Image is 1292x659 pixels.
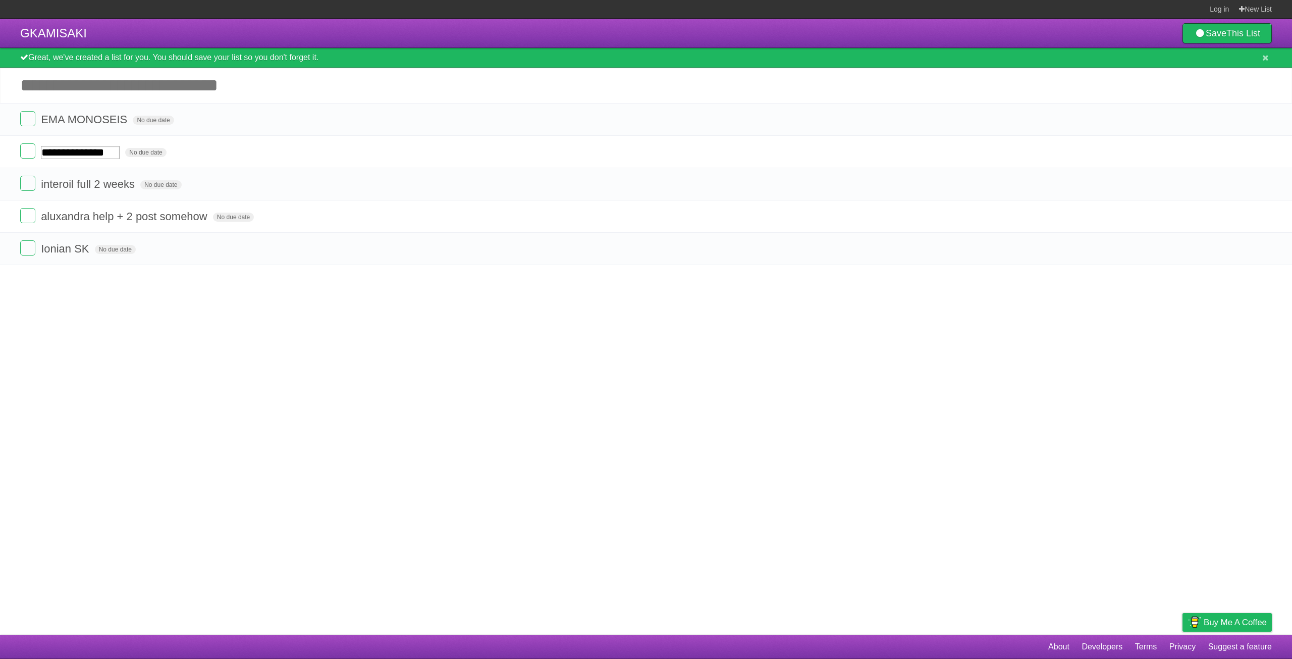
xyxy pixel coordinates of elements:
[20,240,35,256] label: Done
[20,208,35,223] label: Done
[20,111,35,126] label: Done
[1182,23,1272,43] a: SaveThis List
[1135,637,1157,656] a: Terms
[1169,637,1196,656] a: Privacy
[1048,637,1069,656] a: About
[1208,637,1272,656] a: Suggest a feature
[213,213,254,222] span: No due date
[1082,637,1122,656] a: Developers
[1204,614,1267,631] span: Buy me a coffee
[41,210,210,223] span: aluxandra help + 2 post somehow
[1182,613,1272,632] a: Buy me a coffee
[41,113,130,126] span: EMA MONOSEIS
[20,26,87,40] span: GKAMISAKI
[41,178,137,190] span: interoil full 2 weeks
[125,148,166,157] span: No due date
[133,116,174,125] span: No due date
[20,143,35,159] label: Done
[20,176,35,191] label: Done
[1188,614,1201,631] img: Buy me a coffee
[41,242,91,255] span: Ionian SK
[1226,28,1260,38] b: This List
[95,245,136,254] span: No due date
[140,180,181,189] span: No due date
